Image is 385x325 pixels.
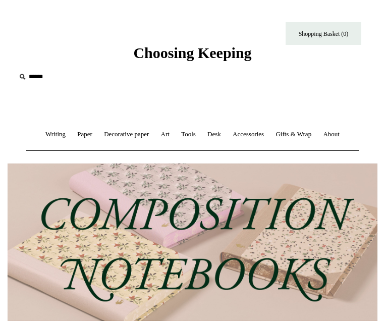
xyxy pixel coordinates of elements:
a: Art [156,121,175,148]
span: Choosing Keeping [133,44,251,61]
a: Choosing Keeping [133,52,251,60]
a: Shopping Basket (0) [286,22,361,45]
a: Writing [40,121,71,148]
a: Paper [72,121,97,148]
a: About [318,121,345,148]
a: Accessories [228,121,269,148]
a: Tools [176,121,201,148]
a: Decorative paper [99,121,154,148]
a: Gifts & Wrap [270,121,316,148]
a: Desk [202,121,226,148]
img: 202302 Composition ledgers.jpg__PID:69722ee6-fa44-49dd-a067-31375e5d54ec [8,164,377,321]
